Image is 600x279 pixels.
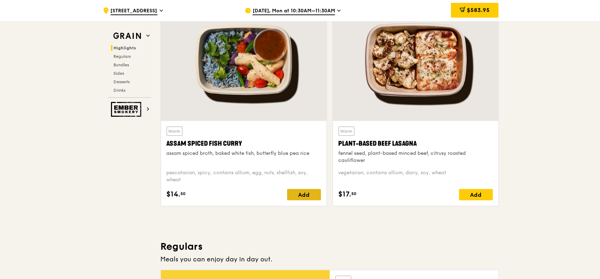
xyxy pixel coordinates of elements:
[352,191,357,196] span: 50
[114,54,131,59] span: Regulars
[467,7,490,13] span: $583.95
[253,7,335,15] span: [DATE], Mon at 10:30AM–11:30AM
[287,189,321,200] div: Add
[339,139,493,148] div: Plant-Based Beef Lasagna
[114,62,129,67] span: Bundles
[167,150,321,157] div: assam spiced broth, baked white fish, butterfly blue pea rice
[111,102,143,117] img: Ember Smokery web logo
[339,127,354,136] div: Warm
[114,46,136,50] span: Highlights
[114,71,124,76] span: Sides
[111,7,157,15] span: [STREET_ADDRESS]
[181,191,186,196] span: 50
[114,79,130,84] span: Desserts
[161,254,499,264] div: Meals you can enjoy day in day out.
[167,127,183,136] div: Warm
[114,88,126,93] span: Drinks
[167,189,181,200] span: $14.
[459,189,493,200] div: Add
[161,240,499,253] h3: Regulars
[339,189,352,200] span: $17.
[167,169,321,183] div: pescatarian, spicy, contains allium, egg, nuts, shellfish, soy, wheat
[339,169,493,183] div: vegetarian, contains allium, dairy, soy, wheat
[339,150,493,164] div: fennel seed, plant-based minced beef, citrusy roasted cauliflower
[111,30,143,42] img: Grain web logo
[167,139,321,148] div: Assam Spiced Fish Curry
